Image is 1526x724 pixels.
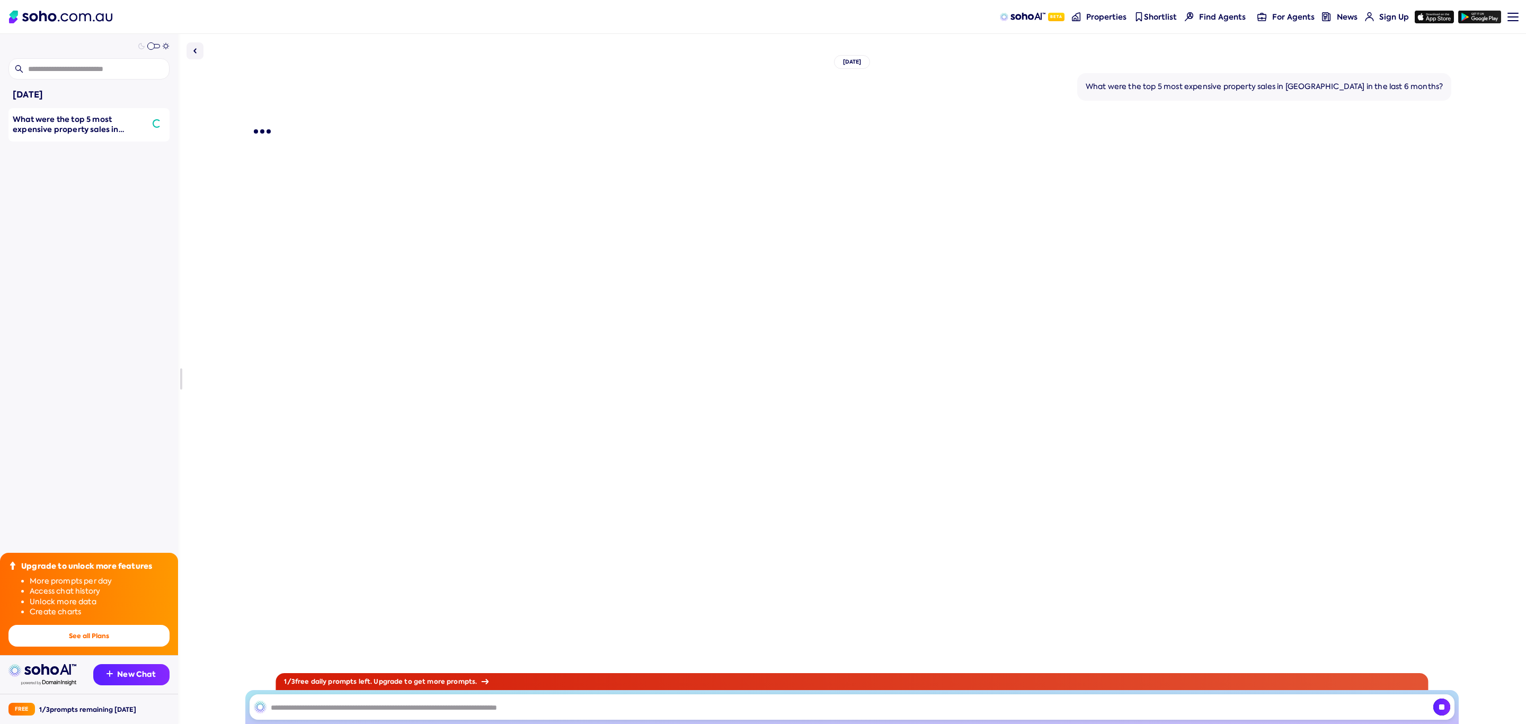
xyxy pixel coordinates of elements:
[30,597,170,607] li: Unlock more data
[9,11,112,23] img: Soho Logo
[8,703,35,716] div: Free
[1000,13,1045,21] img: sohoAI logo
[39,705,136,714] div: 1 / 3 prompts remaining [DATE]
[1086,82,1443,92] div: What were the top 5 most expensive property sales in [GEOGRAPHIC_DATA] in the last 6 months?
[276,673,1428,690] div: 1 / 3 free daily prompts left. Upgrade to get more prompts.
[13,114,146,135] div: What were the top 5 most expensive property sales in point cook in the last 6 months?
[8,625,170,647] button: See all Plans
[13,114,141,156] span: What were the top 5 most expensive property sales in [GEOGRAPHIC_DATA] in the last 6 months?
[30,586,170,597] li: Access chat history
[1134,12,1143,21] img: shortlist-nav icon
[1365,12,1374,21] img: for-agents-nav icon
[1185,12,1194,21] img: Find agents icon
[481,679,489,684] img: Arrow icon
[1433,699,1450,716] img: Send icon
[13,88,165,102] div: [DATE]
[1433,699,1450,716] button: Cancel request
[93,664,170,685] button: New Chat
[1072,12,1081,21] img: properties-nav icon
[1257,12,1266,21] img: for-agents-nav icon
[30,576,170,587] li: More prompts per day
[8,108,146,142] a: What were the top 5 most expensive property sales in [GEOGRAPHIC_DATA] in the last 6 months?
[8,561,17,570] img: Upgrade icon
[1322,12,1331,21] img: news-nav icon
[1272,12,1315,22] span: For Agents
[189,45,201,57] img: Sidebar toggle icon
[1144,12,1177,22] span: Shortlist
[107,670,113,677] img: Recommendation icon
[30,607,170,617] li: Create charts
[1048,13,1064,21] span: Beta
[834,55,871,69] div: [DATE]
[1086,12,1126,22] span: Properties
[21,680,76,685] img: Data provided by Domain Insight
[1337,12,1358,22] span: News
[1458,11,1501,23] img: google-play icon
[8,664,76,677] img: sohoai logo
[21,561,152,572] div: Upgrade to unlock more features
[1415,11,1454,23] img: app-store icon
[254,701,267,713] img: SohoAI logo black
[1199,12,1246,22] span: Find Agents
[1379,12,1409,22] span: Sign Up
